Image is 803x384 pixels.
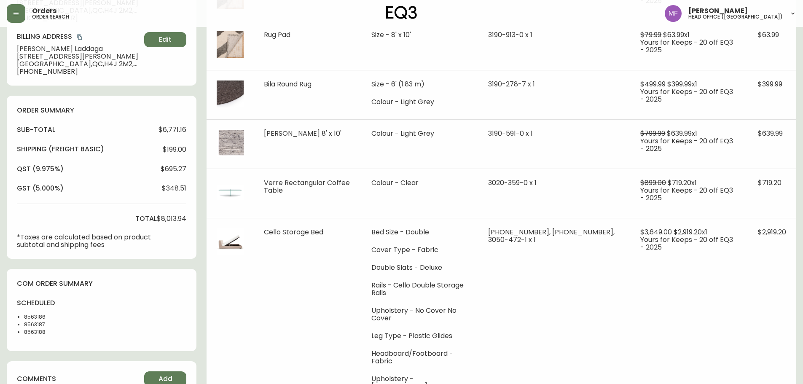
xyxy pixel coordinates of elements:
[17,106,186,115] h4: order summary
[665,5,682,22] img: 91cf6c4ea787f0dec862db02e33d59b3
[640,129,665,138] span: $799.99
[264,129,341,138] span: [PERSON_NAME] 8' x 10'
[758,129,783,138] span: $639.99
[371,307,467,322] li: Upholstery - No Cover No Cover
[157,215,186,223] span: $8,013.94
[488,30,532,40] span: 3190-913-0 x 1
[162,185,186,192] span: $348.51
[371,332,467,340] li: Leg Type - Plastic Glides
[758,30,779,40] span: $63.99
[758,227,786,237] span: $2,919.20
[217,130,244,157] img: d7c4ca9e-4603-44bc-8783-e1a83ec723d8.jpg
[264,178,350,195] span: Verre Rectangular Coffee Table
[217,31,244,58] img: 3297cbf9-8d5c-461b-a8a9-3a5dd7b8f5ac.jpg
[371,81,467,88] li: Size - 6' (1.83 m)
[488,79,535,89] span: 3190-278-7 x 1
[24,321,67,328] li: 8563187
[371,130,467,137] li: Colour - Light Grey
[17,145,104,154] h4: Shipping ( Freight Basic )
[371,228,467,236] li: Bed Size - Double
[640,235,733,252] span: Yours for Keeps - 20 off EQ3 - 2025
[488,129,533,138] span: 3190-591-0 x 1
[158,126,186,134] span: $6,771.16
[159,35,172,44] span: Edit
[17,32,141,41] h4: Billing Address
[667,129,697,138] span: $639.99 x 1
[674,227,707,237] span: $2,919.20 x 1
[640,87,733,104] span: Yours for Keeps - 20 off EQ3 - 2025
[264,79,312,89] span: Bila Round Rug
[488,178,537,188] span: 3020-359-0 x 1
[163,146,186,153] span: $199.00
[688,8,748,14] span: [PERSON_NAME]
[17,45,141,53] span: [PERSON_NAME] Laddaga
[17,60,141,68] span: [GEOGRAPHIC_DATA] , QC , H4J 2M2 , CA
[17,53,141,60] span: [STREET_ADDRESS][PERSON_NAME]
[371,282,467,297] li: Rails - Cello Double Storage Rails
[640,178,666,188] span: $899.00
[663,30,690,40] span: $63.99 x 1
[488,227,615,244] span: [PHONE_NUMBER], [PHONE_NUMBER], 3050-472-1 x 1
[371,31,467,39] li: Size - 8' x 10'
[264,227,323,237] span: Cello Storage Bed
[371,98,467,106] li: Colour - Light Grey
[17,68,141,75] span: [PHONE_NUMBER]
[17,298,67,308] h4: scheduled
[32,14,69,19] h5: order search
[640,136,733,153] span: Yours for Keeps - 20 off EQ3 - 2025
[386,6,417,19] img: logo
[667,79,697,89] span: $399.99 x 1
[24,313,67,321] li: 8563186
[640,185,733,203] span: Yours for Keeps - 20 off EQ3 - 2025
[371,179,467,187] li: Colour - Clear
[758,79,782,89] span: $399.99
[17,164,64,174] h4: qst (9.975%)
[688,14,783,19] h5: head office ([GEOGRAPHIC_DATA])
[17,279,186,288] h4: com order summary
[75,33,84,41] button: copy
[144,32,186,47] button: Edit
[17,125,55,134] h4: sub-total
[17,234,157,249] p: *Taxes are calculated based on product subtotal and shipping fees
[158,374,172,384] span: Add
[668,178,697,188] span: $719.20 x 1
[135,214,157,223] h4: total
[371,246,467,254] li: Cover Type - Fabric
[217,81,244,107] img: acf2f848-9483-4e0e-9cf2-cdcfaa93bebc.jpg
[640,38,733,55] span: Yours for Keeps - 20 off EQ3 - 2025
[24,328,67,336] li: 8563188
[640,227,672,237] span: $3,649.00
[32,8,56,14] span: Orders
[640,79,666,89] span: $499.99
[217,179,244,206] img: 3020-359-MC-400-1-ckfg6mmvja8ai01867r1vkso8.jpg
[371,264,467,271] li: Double Slats - Deluxe
[758,178,782,188] span: $719.20
[640,30,661,40] span: $79.99
[264,30,290,40] span: Rug Pad
[161,165,186,173] span: $695.27
[17,184,64,193] h4: gst (5.000%)
[17,374,56,384] h4: comments
[371,350,467,365] li: Headboard/Footboard - Fabric
[217,228,244,255] img: 45241420-8630-4ac5-a831-cec8f4bef19eOptional[cello-queen-fabric-storage-bed].jpg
